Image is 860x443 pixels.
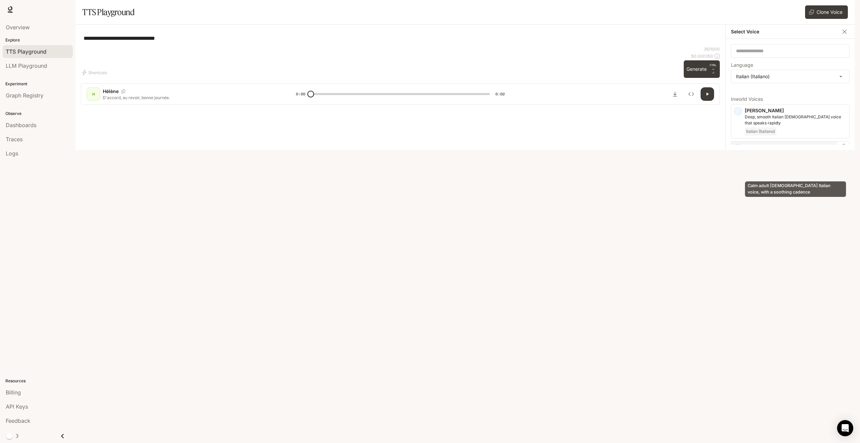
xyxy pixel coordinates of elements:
button: GenerateCTRL +⏎ [684,60,720,78]
button: Clone Voice [805,5,848,19]
div: Open Intercom Messenger [837,420,853,436]
p: Inworld Voices [731,97,850,101]
button: Copy Voice ID [840,144,847,149]
span: Italian (Italiano) [745,127,776,136]
span: 0:02 [495,91,505,97]
p: ⏎ [709,63,717,75]
p: [PERSON_NAME] [745,107,847,114]
p: Orietta [745,144,847,151]
button: Inspect [684,87,698,101]
div: Italian (Italiano) [731,70,849,83]
div: H [88,89,99,99]
button: Shortcuts [81,67,110,78]
p: Hélène [103,88,119,95]
p: Language [731,63,753,67]
p: 35 / 1000 [704,46,720,52]
h1: TTS Playground [82,5,134,19]
span: 0:00 [296,91,305,97]
button: Download audio [668,87,682,101]
button: Copy Voice ID [119,89,128,93]
p: D'accord, au revoir, bonne journée. [103,95,280,100]
div: Calm adult [DEMOGRAPHIC_DATA] Italian voice, with a soothing cadence [745,181,846,197]
p: Deep, smooth Italian male voice that speaks rapidly [745,114,847,126]
p: CTRL + [709,63,717,71]
p: $ 0.000350 [691,53,713,59]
